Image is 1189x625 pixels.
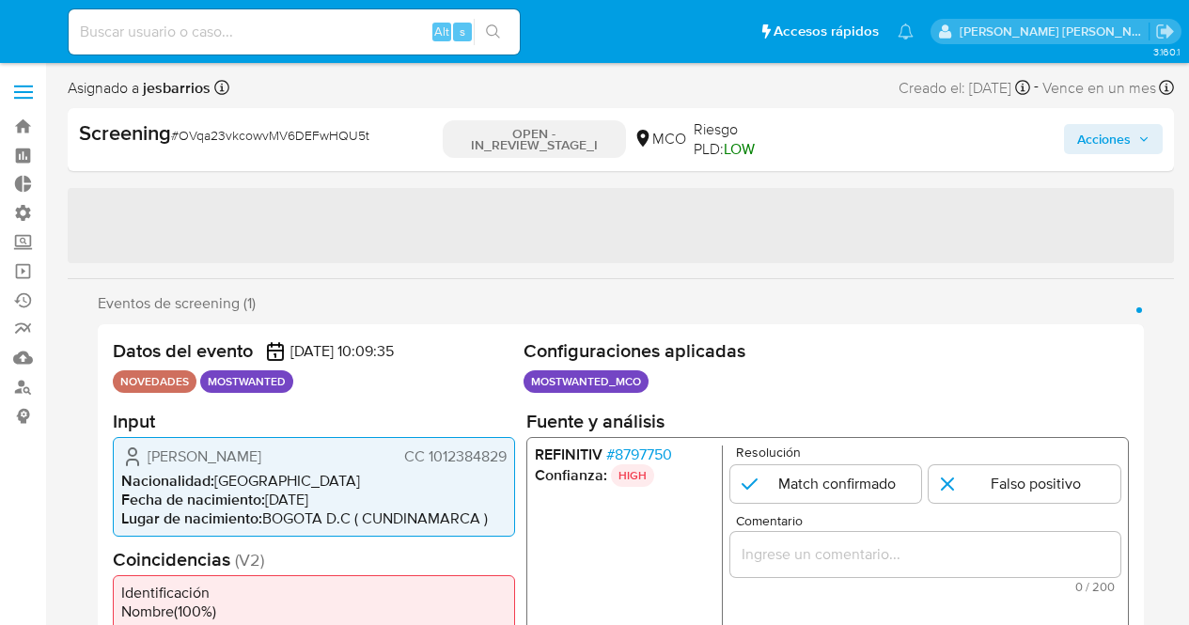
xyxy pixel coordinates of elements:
span: ‌ [68,188,1174,263]
button: search-icon [474,19,512,45]
span: LOW [724,138,755,160]
b: Screening [79,117,171,148]
p: OPEN - IN_REVIEW_STAGE_I [443,120,626,158]
span: Acciones [1077,124,1131,154]
div: Creado el: [DATE] [899,75,1030,101]
span: s [460,23,465,40]
span: Accesos rápidos [774,22,879,41]
span: Riesgo PLD: [694,119,799,160]
p: jesica.barrios@mercadolibre.com [960,23,1150,40]
div: MCO [634,129,686,149]
span: Alt [434,23,449,40]
span: - [1034,75,1039,101]
button: Acciones [1064,124,1163,154]
span: Vence en un mes [1042,78,1156,99]
span: Asignado a [68,78,211,99]
a: Notificaciones [898,23,914,39]
b: jesbarrios [139,77,211,99]
a: Salir [1155,22,1175,41]
span: # OVqa23vkcowvMV6DEFwHQU5t [171,126,369,145]
input: Buscar usuario o caso... [69,20,520,44]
